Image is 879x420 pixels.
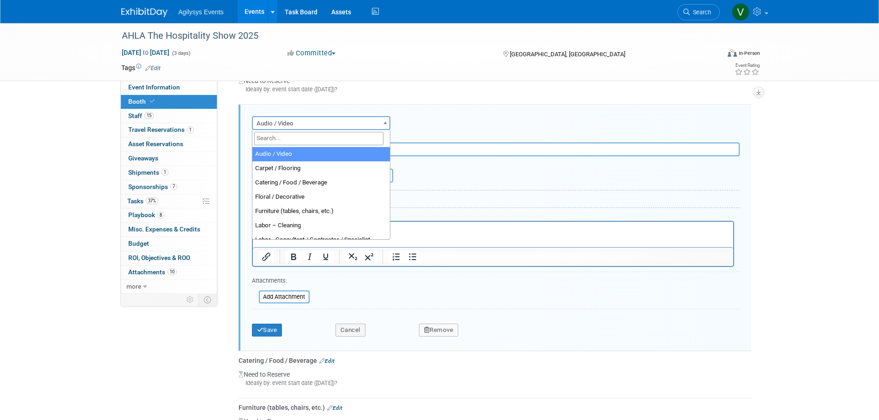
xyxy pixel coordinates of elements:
td: Toggle Event Tabs [198,294,217,306]
span: Tasks [127,197,158,205]
span: more [126,283,141,290]
div: Description (optional) [252,130,740,142]
button: Remove [419,324,459,337]
a: Staff15 [121,109,217,123]
span: 1 [187,126,194,133]
span: Search [690,9,711,16]
img: Vaitiare Munoz [732,3,749,21]
button: Bold [286,250,301,263]
li: Carpet / Flooring [252,161,390,176]
span: ROI, Objectives & ROO [128,254,190,261]
a: Travel Reservations1 [121,123,217,137]
button: Save [252,324,282,337]
button: Underline [318,250,334,263]
span: Sponsorships [128,183,177,190]
a: more [121,280,217,294]
li: Catering / Food / Beverage [252,176,390,190]
span: Attachments [128,268,177,276]
img: ExhibitDay [121,8,167,17]
button: Numbered list [389,250,404,263]
span: 37% [146,197,158,204]
span: [DATE] [DATE] [121,48,170,57]
span: Playbook [128,211,164,219]
li: Furniture (tables, chairs, etc.) [252,204,390,219]
iframe: Rich Text Area [253,222,733,247]
span: Audio / Video [253,117,389,130]
div: Catering / Food / Beverage [239,356,751,365]
a: Booth [121,95,217,109]
a: ROI, Objectives & ROO [121,251,217,265]
div: Ideally by: event start date ([DATE])? [239,379,751,387]
a: Budget [121,237,217,251]
a: Giveaways [121,152,217,166]
li: Labor - Consultant / Contractor / Specialist [252,233,390,247]
span: 10 [167,268,177,275]
div: Reservation Notes/Details: [252,212,734,221]
span: [GEOGRAPHIC_DATA], [GEOGRAPHIC_DATA] [510,51,625,58]
div: Furniture (tables, chairs, etc.) [239,403,751,412]
a: Edit [145,65,161,71]
button: Superscript [361,250,377,263]
a: Edit [319,358,335,364]
span: 7 [170,183,177,190]
span: Staff [128,112,154,119]
a: Attachments10 [121,266,217,279]
a: Event Information [121,81,217,95]
li: Audio / Video [252,147,390,161]
td: Tags [121,63,161,72]
div: Ideally by: event start date ([DATE])? [239,85,751,94]
button: Committed [284,48,339,58]
a: Tasks37% [121,195,217,208]
img: Format-Inperson.png [728,49,737,57]
button: Cancel [335,324,365,337]
span: to [141,49,150,56]
div: Event Rating [735,63,759,68]
div: Attachments: [252,277,310,287]
i: Booth reservation complete [150,99,155,104]
button: Insert/edit link [258,250,274,263]
span: Giveaways [128,154,158,162]
button: Italic [302,250,317,263]
span: 1 [161,169,168,176]
a: Asset Reservations [121,137,217,151]
div: In-Person [738,50,760,57]
div: Event Format [665,48,760,62]
span: Agilysys Events [179,8,224,16]
div: Need to Reserve [239,365,751,395]
a: Search [677,4,720,20]
span: Travel Reservations [128,126,194,133]
a: Misc. Expenses & Credits [121,223,217,237]
button: Bullet list [405,250,420,263]
a: Sponsorships7 [121,180,217,194]
input: Search... [254,132,383,145]
span: Event Information [128,83,180,91]
div: Need to Reserve [239,71,751,101]
span: Budget [128,240,149,247]
div: Ideally by [335,156,698,169]
span: 8 [157,212,164,219]
span: Asset Reservations [128,140,183,148]
a: Playbook8 [121,208,217,222]
span: Misc. Expenses & Credits [128,225,200,233]
div: AHLA The Hospitality Show 2025 [119,28,706,44]
a: Shipments1 [121,166,217,180]
td: Personalize Event Tab Strip [182,294,198,306]
li: Floral / Decorative [252,190,390,204]
span: Shipments [128,169,168,176]
button: Subscript [345,250,361,263]
span: Booth [128,98,156,105]
a: Edit [327,405,342,411]
span: 15 [144,112,154,119]
span: (3 days) [171,50,191,56]
span: Audio / Video [252,116,390,130]
li: Labor – Cleaning [252,219,390,233]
